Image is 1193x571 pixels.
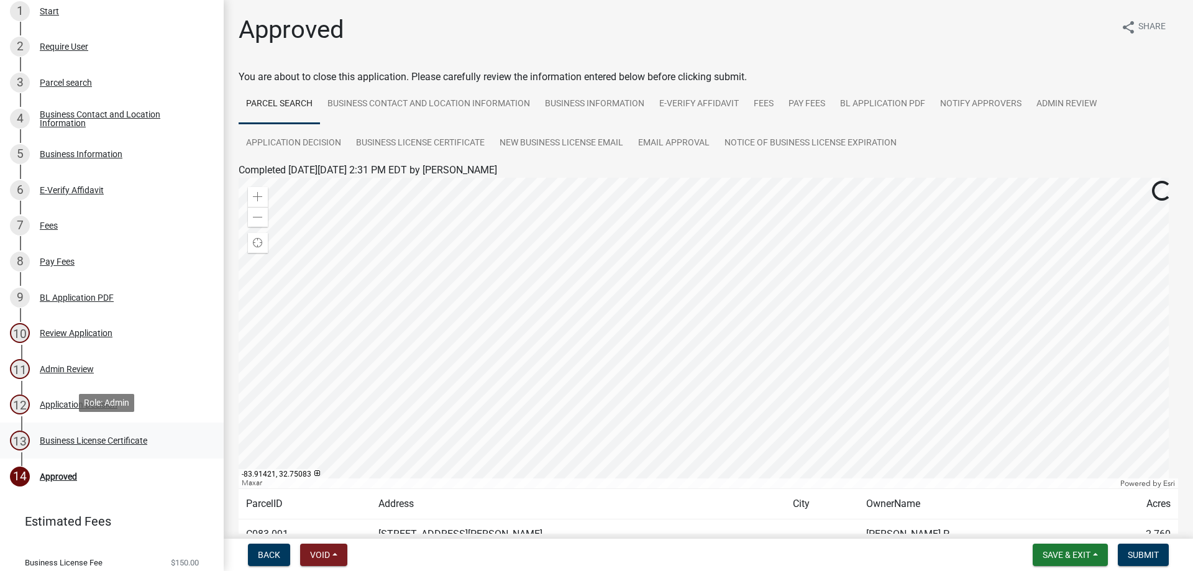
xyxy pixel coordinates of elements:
[10,73,30,93] div: 3
[79,394,134,412] div: Role: Admin
[239,85,320,124] a: Parcel search
[248,233,268,253] div: Find my location
[40,186,104,194] div: E-Verify Affidavit
[40,329,112,337] div: Review Application
[1086,519,1178,550] td: 2.760
[248,544,290,566] button: Back
[10,37,30,57] div: 2
[781,85,833,124] a: Pay Fees
[239,478,1117,488] div: Maxar
[371,489,785,519] td: Address
[1128,550,1159,560] span: Submit
[258,550,280,560] span: Back
[717,124,904,163] a: Notice of Business License Expiration
[833,85,933,124] a: BL Application PDF
[859,489,1086,519] td: OwnerName
[40,400,117,409] div: Application Decision
[10,395,30,414] div: 12
[1163,479,1175,488] a: Esri
[239,164,497,176] span: Completed [DATE][DATE] 2:31 PM EDT by [PERSON_NAME]
[171,559,199,567] span: $150.00
[1043,550,1090,560] span: Save & Exit
[631,124,717,163] a: Email Approval
[10,109,30,129] div: 4
[10,180,30,200] div: 6
[40,42,88,51] div: Require User
[248,187,268,207] div: Zoom in
[1111,15,1176,39] button: shareShare
[10,431,30,450] div: 13
[10,288,30,308] div: 9
[10,467,30,486] div: 14
[248,207,268,227] div: Zoom out
[492,124,631,163] a: New Business License Email
[239,15,344,45] h1: Approved
[40,7,59,16] div: Start
[1121,20,1136,35] i: share
[10,359,30,379] div: 11
[40,150,122,158] div: Business Information
[10,216,30,235] div: 7
[25,559,103,567] span: Business License Fee
[537,85,652,124] a: Business Information
[371,519,785,550] td: [STREET_ADDRESS][PERSON_NAME]
[1033,544,1108,566] button: Save & Exit
[10,323,30,343] div: 10
[310,550,330,560] span: Void
[1086,489,1178,519] td: Acres
[1118,544,1169,566] button: Submit
[785,489,859,519] td: City
[300,544,347,566] button: Void
[40,293,114,302] div: BL Application PDF
[40,110,204,127] div: Business Contact and Location Information
[239,519,371,550] td: C083 091
[1029,85,1104,124] a: Admin Review
[10,1,30,21] div: 1
[652,85,746,124] a: E-Verify Affidavit
[320,85,537,124] a: Business Contact and Location Information
[933,85,1029,124] a: Notify Approvers
[40,257,75,266] div: Pay Fees
[239,124,349,163] a: Application Decision
[1138,20,1166,35] span: Share
[746,85,781,124] a: Fees
[349,124,492,163] a: Business License Certificate
[1117,478,1178,488] div: Powered by
[40,221,58,230] div: Fees
[859,519,1086,550] td: [PERSON_NAME] P
[40,365,94,373] div: Admin Review
[10,144,30,164] div: 5
[239,489,371,519] td: ParcelID
[40,472,77,481] div: Approved
[40,78,92,87] div: Parcel search
[40,436,147,445] div: Business License Certificate
[10,252,30,272] div: 8
[10,509,204,534] a: Estimated Fees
